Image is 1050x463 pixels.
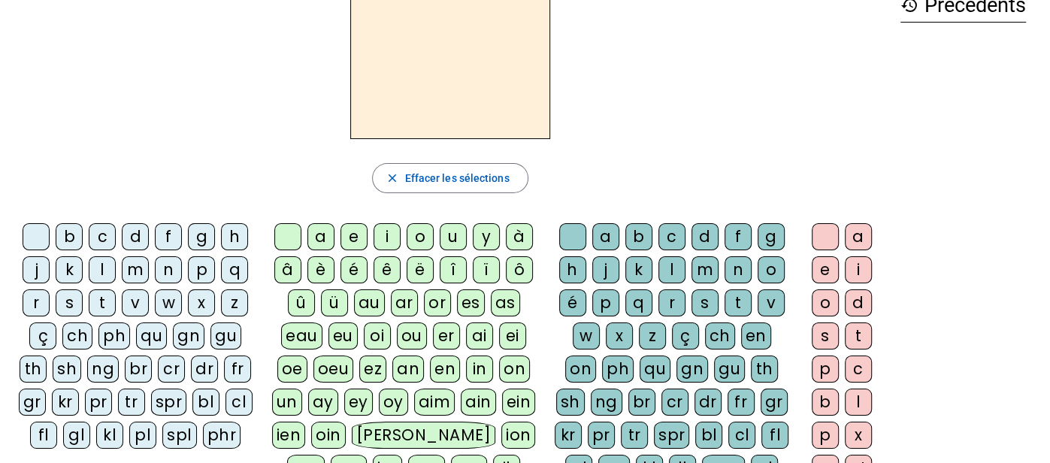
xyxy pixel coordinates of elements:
[372,163,528,193] button: Effacer les sélections
[359,356,386,383] div: ez
[404,169,509,187] span: Effacer les sélections
[440,256,467,283] div: î
[374,256,401,283] div: ê
[397,322,427,350] div: ou
[728,389,755,416] div: fr
[658,256,685,283] div: l
[758,223,785,250] div: g
[691,223,719,250] div: d
[758,256,785,283] div: o
[499,322,526,350] div: ei
[761,422,788,449] div: fl
[129,422,156,449] div: pl
[352,422,495,449] div: [PERSON_NAME]
[414,389,455,416] div: aim
[591,389,622,416] div: ng
[741,322,771,350] div: en
[845,422,872,449] div: x
[555,422,582,449] div: kr
[374,223,401,250] div: i
[424,289,451,316] div: or
[85,389,112,416] div: pr
[89,256,116,283] div: l
[364,322,391,350] div: oi
[89,289,116,316] div: t
[501,422,536,449] div: ion
[845,322,872,350] div: t
[392,356,424,383] div: an
[725,289,752,316] div: t
[639,322,666,350] div: z
[751,356,778,383] div: th
[661,389,688,416] div: cr
[592,289,619,316] div: p
[344,389,373,416] div: ey
[155,223,182,250] div: f
[430,356,460,383] div: en
[845,289,872,316] div: d
[391,289,418,316] div: ar
[379,389,408,416] div: oy
[162,422,197,449] div: spl
[812,356,839,383] div: p
[758,289,785,316] div: v
[19,389,46,416] div: gr
[151,389,187,416] div: spr
[592,256,619,283] div: j
[473,256,500,283] div: ï
[173,322,204,350] div: gn
[155,256,182,283] div: n
[89,223,116,250] div: c
[98,322,130,350] div: ph
[728,422,755,449] div: cl
[272,422,306,449] div: ien
[96,422,123,449] div: kl
[625,289,652,316] div: q
[52,389,79,416] div: kr
[221,256,248,283] div: q
[56,289,83,316] div: s
[23,289,50,316] div: r
[621,422,648,449] div: tr
[188,223,215,250] div: g
[307,256,334,283] div: è
[654,422,690,449] div: spr
[466,322,493,350] div: ai
[506,223,533,250] div: à
[588,422,615,449] div: pr
[30,422,57,449] div: fl
[640,356,670,383] div: qu
[87,356,119,383] div: ng
[328,322,358,350] div: eu
[602,356,634,383] div: ph
[158,356,185,383] div: cr
[277,356,307,383] div: oe
[725,223,752,250] div: f
[407,256,434,283] div: ë
[192,389,219,416] div: bl
[210,322,241,350] div: gu
[20,356,47,383] div: th
[62,322,92,350] div: ch
[506,256,533,283] div: ô
[272,389,302,416] div: un
[122,256,149,283] div: m
[125,356,152,383] div: br
[628,389,655,416] div: br
[274,256,301,283] div: â
[573,322,600,350] div: w
[812,289,839,316] div: o
[625,256,652,283] div: k
[491,289,520,316] div: as
[311,422,346,449] div: oin
[288,289,315,316] div: û
[658,223,685,250] div: c
[499,356,530,383] div: on
[691,256,719,283] div: m
[188,256,215,283] div: p
[812,256,839,283] div: e
[53,356,81,383] div: sh
[354,289,385,316] div: au
[812,322,839,350] div: s
[56,256,83,283] div: k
